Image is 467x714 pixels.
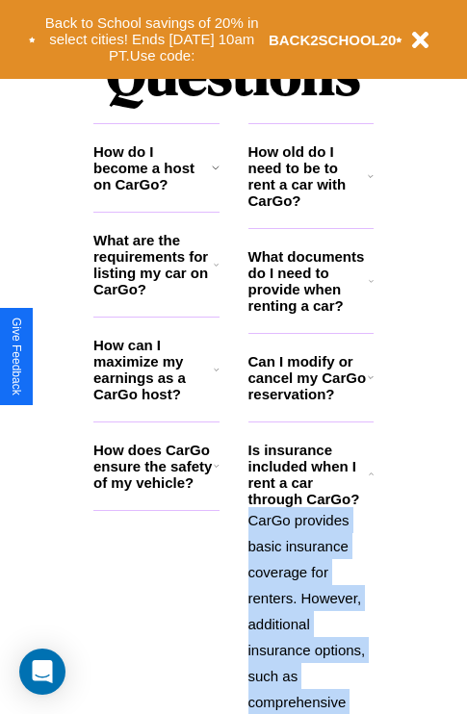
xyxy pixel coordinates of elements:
[36,10,269,69] button: Back to School savings of 20% in select cities! Ends [DATE] 10am PT.Use code:
[93,143,212,192] h3: How do I become a host on CarGo?
[248,248,370,314] h3: What documents do I need to provide when renting a car?
[19,649,65,695] div: Open Intercom Messenger
[248,442,369,507] h3: Is insurance included when I rent a car through CarGo?
[10,318,23,395] div: Give Feedback
[269,32,397,48] b: BACK2SCHOOL20
[93,442,214,491] h3: How does CarGo ensure the safety of my vehicle?
[93,232,214,297] h3: What are the requirements for listing my car on CarGo?
[248,353,368,402] h3: Can I modify or cancel my CarGo reservation?
[93,337,214,402] h3: How can I maximize my earnings as a CarGo host?
[248,143,369,209] h3: How old do I need to be to rent a car with CarGo?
